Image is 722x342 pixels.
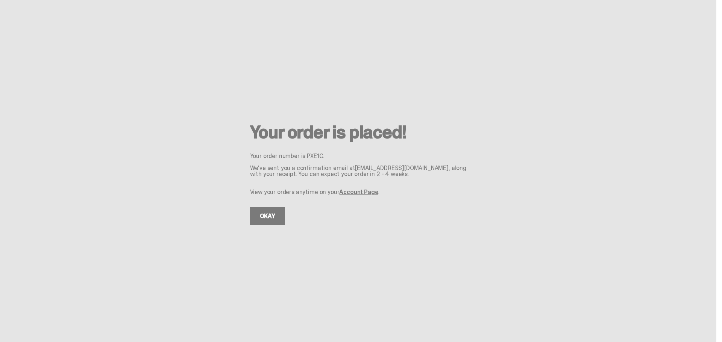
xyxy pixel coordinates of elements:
a: Account Page [339,188,378,196]
h2: Your order is placed! [250,123,467,141]
p: We've sent you a confirmation email at [EMAIL_ADDRESS][DOMAIN_NAME] , along with your receipt. Yo... [250,165,467,177]
p: Your order number is PXE1C. [250,153,467,159]
a: OKAY [250,207,285,225]
p: View your orders anytime on your . [250,189,467,195]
